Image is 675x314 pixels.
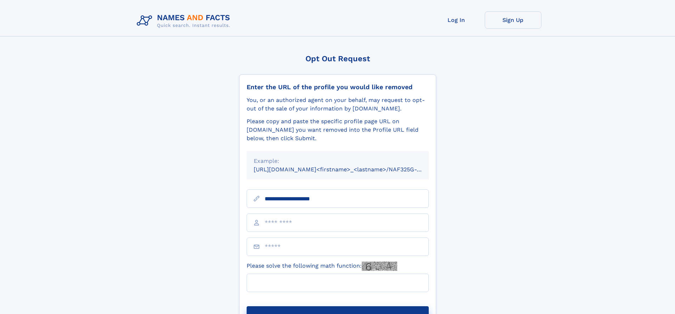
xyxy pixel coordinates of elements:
div: Enter the URL of the profile you would like removed [247,83,429,91]
small: [URL][DOMAIN_NAME]<firstname>_<lastname>/NAF325G-xxxxxxxx [254,166,442,173]
label: Please solve the following math function: [247,262,397,271]
div: Opt Out Request [239,54,436,63]
div: Example: [254,157,422,165]
div: Please copy and paste the specific profile page URL on [DOMAIN_NAME] you want removed into the Pr... [247,117,429,143]
a: Sign Up [485,11,541,29]
div: You, or an authorized agent on your behalf, may request to opt-out of the sale of your informatio... [247,96,429,113]
a: Log In [428,11,485,29]
img: Logo Names and Facts [134,11,236,30]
